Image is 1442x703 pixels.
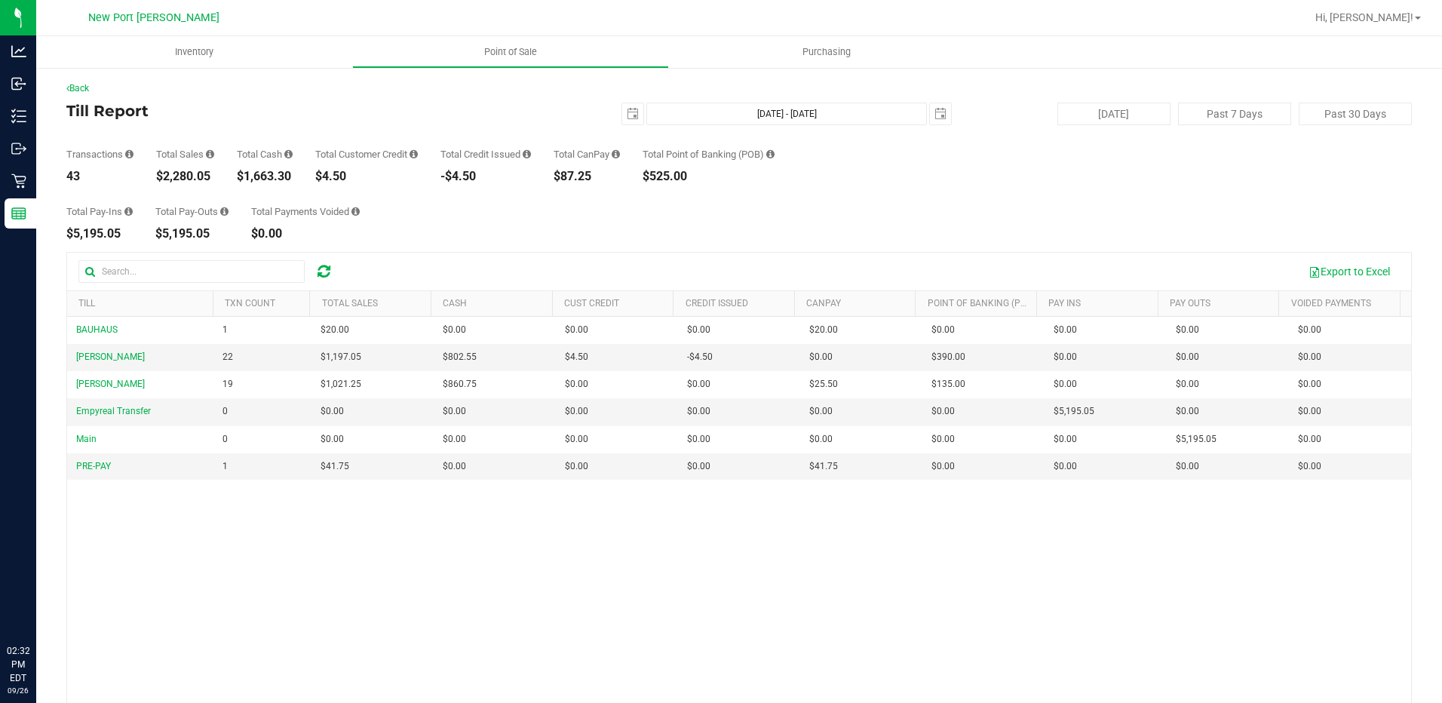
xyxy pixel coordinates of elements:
span: PRE-PAY [76,461,111,471]
div: Total Payments Voided [251,207,360,216]
span: $25.50 [809,377,838,391]
span: $390.00 [931,350,965,364]
div: Total Credit Issued [440,149,531,159]
span: $0.00 [443,404,466,419]
span: $0.00 [565,377,588,391]
span: $0.00 [687,377,710,391]
div: $4.50 [315,170,418,183]
inline-svg: Reports [11,206,26,221]
inline-svg: Analytics [11,44,26,59]
div: $0.00 [251,228,360,240]
a: Cust Credit [564,298,619,309]
span: $1,197.05 [321,350,361,364]
span: Main [76,434,97,444]
span: $0.00 [1298,459,1321,474]
span: Hi, [PERSON_NAME]! [1315,11,1413,23]
a: Credit Issued [686,298,748,309]
a: Inventory [36,36,352,68]
span: $41.75 [809,459,838,474]
span: $5,195.05 [1054,404,1094,419]
a: Till [78,298,95,309]
span: $0.00 [1054,377,1077,391]
i: Sum of all cash pay-outs removed from tills within the date range. [220,207,229,216]
a: Voided Payments [1291,298,1371,309]
span: $0.00 [443,323,466,337]
p: 09/26 [7,685,29,696]
a: Point of Sale [352,36,668,68]
a: Purchasing [669,36,985,68]
span: 22 [222,350,233,364]
span: $0.00 [687,459,710,474]
span: $0.00 [1298,323,1321,337]
span: $0.00 [1054,459,1077,474]
i: Sum of all successful, non-voided payment transaction amounts using CanPay (as well as manual Can... [612,149,620,159]
a: CanPay [806,298,841,309]
iframe: Resource center [15,582,60,628]
span: $802.55 [443,350,477,364]
h4: Till Report [66,103,515,119]
span: select [930,103,951,124]
span: $0.00 [565,432,588,447]
button: [DATE] [1057,103,1170,125]
span: $0.00 [809,404,833,419]
div: Total Pay-Ins [66,207,133,216]
span: 19 [222,377,233,391]
span: 1 [222,323,228,337]
span: Empyreal Transfer [76,406,151,416]
div: Total Sales [156,149,214,159]
span: $0.00 [1176,350,1199,364]
span: $1,021.25 [321,377,361,391]
inline-svg: Inventory [11,109,26,124]
span: $0.00 [931,432,955,447]
span: $5,195.05 [1176,432,1216,447]
span: $0.00 [1176,377,1199,391]
i: Sum of all successful, non-voided cash payment transaction amounts (excluding tips and transactio... [284,149,293,159]
div: Total Customer Credit [315,149,418,159]
inline-svg: Outbound [11,141,26,156]
button: Export to Excel [1299,259,1400,284]
button: Past 7 Days [1178,103,1291,125]
span: Point of Sale [464,45,557,59]
span: $0.00 [1176,323,1199,337]
span: $0.00 [1298,404,1321,419]
span: 1 [222,459,228,474]
span: $0.00 [931,323,955,337]
span: $0.00 [565,404,588,419]
a: Point of Banking (POB) [928,298,1035,309]
span: $20.00 [321,323,349,337]
a: Total Sales [322,298,378,309]
span: -$4.50 [687,350,713,364]
button: Past 30 Days [1299,103,1412,125]
span: Purchasing [782,45,871,59]
div: $2,280.05 [156,170,214,183]
span: $0.00 [1298,432,1321,447]
span: $0.00 [565,323,588,337]
div: Total Pay-Outs [155,207,229,216]
span: 0 [222,404,228,419]
span: 0 [222,432,228,447]
span: $0.00 [1176,404,1199,419]
span: BAUHAUS [76,324,118,335]
span: [PERSON_NAME] [76,379,145,389]
div: -$4.50 [440,170,531,183]
p: 02:32 PM EDT [7,644,29,685]
span: $0.00 [321,432,344,447]
span: $41.75 [321,459,349,474]
i: Sum of all cash pay-ins added to tills within the date range. [124,207,133,216]
span: $0.00 [1176,459,1199,474]
i: Sum of all successful, non-voided payment transaction amounts using account credit as the payment... [410,149,418,159]
div: Total Point of Banking (POB) [643,149,775,159]
span: $20.00 [809,323,838,337]
span: $0.00 [687,432,710,447]
span: $0.00 [565,459,588,474]
inline-svg: Inbound [11,76,26,91]
div: $5,195.05 [155,228,229,240]
span: $0.00 [809,432,833,447]
div: $5,195.05 [66,228,133,240]
div: $87.25 [554,170,620,183]
span: $0.00 [1298,350,1321,364]
span: $0.00 [1054,323,1077,337]
span: $0.00 [809,350,833,364]
span: $0.00 [931,459,955,474]
input: Search... [78,260,305,283]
